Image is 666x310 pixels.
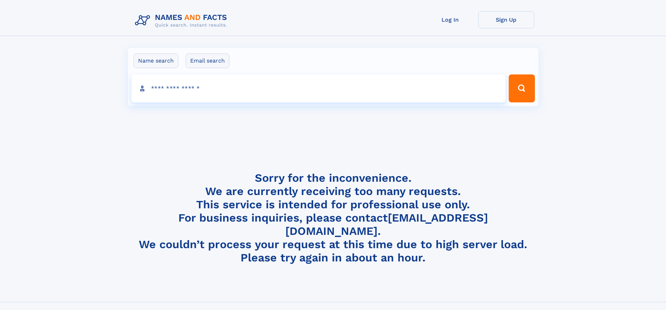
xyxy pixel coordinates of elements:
[131,74,506,102] input: search input
[478,11,534,28] a: Sign Up
[132,11,233,30] img: Logo Names and Facts
[134,53,178,68] label: Name search
[285,211,488,238] a: [EMAIL_ADDRESS][DOMAIN_NAME]
[509,74,535,102] button: Search Button
[422,11,478,28] a: Log In
[186,53,229,68] label: Email search
[132,171,534,265] h4: Sorry for the inconvenience. We are currently receiving too many requests. This service is intend...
